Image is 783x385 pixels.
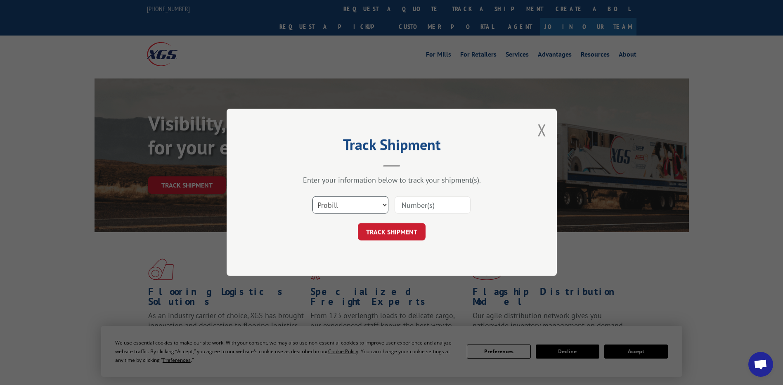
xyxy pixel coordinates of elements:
div: Enter your information below to track your shipment(s). [268,176,516,185]
a: Open chat [748,352,773,377]
button: TRACK SHIPMENT [358,223,426,241]
button: Close modal [537,119,546,141]
h2: Track Shipment [268,139,516,154]
input: Number(s) [395,197,471,214]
